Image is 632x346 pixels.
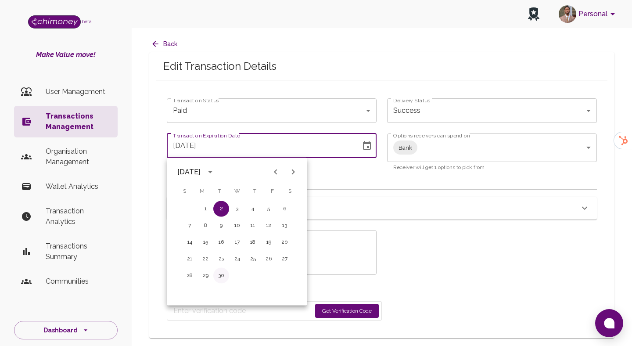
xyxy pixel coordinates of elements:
[197,201,213,217] button: 1
[358,137,376,155] button: Choose date, selected date is Sep 2, 2025
[229,201,245,217] button: 3
[82,19,92,24] span: beta
[315,304,379,318] button: Get Verification Code
[229,218,245,234] button: 10
[555,3,621,25] button: account of current user
[261,201,276,217] button: 5
[393,132,470,139] label: Options receivers can spend on
[173,97,219,104] label: Transaction Status
[245,201,261,217] button: 4
[177,167,200,177] div: [DATE]
[203,165,218,180] button: calendar view is open, switch to year view
[46,86,111,97] p: User Management
[247,183,262,200] span: Thursday
[167,98,377,123] div: Paid
[173,304,311,318] input: Enter verification code
[182,251,197,267] button: 21
[393,163,591,172] p: Receiver will get 1 options to pick from
[46,276,111,287] p: Communities
[167,197,597,220] div: Review Transaction Data
[213,234,229,250] button: 16
[245,251,261,267] button: 25
[393,97,430,104] label: Delivery Status
[182,218,197,234] button: 7
[46,181,111,192] p: Wallet Analytics
[264,183,280,200] span: Friday
[46,241,111,262] p: Transactions Summary
[182,268,197,284] button: 28
[276,251,292,267] button: 27
[276,201,292,217] button: 6
[229,234,245,250] button: 17
[261,218,276,234] button: 12
[197,268,213,284] button: 29
[559,5,576,23] img: avatar
[194,183,210,200] span: Monday
[163,59,600,73] span: Edit Transaction Details
[182,234,197,250] button: 14
[276,234,292,250] button: 20
[267,163,284,181] button: Previous month
[167,133,355,158] input: MM/DD/YYYY
[46,146,111,167] p: Organisation Management
[173,132,240,139] label: Transaction Expiration Date
[393,143,417,153] span: Bank
[197,234,213,250] button: 15
[261,234,276,250] button: 19
[46,111,111,132] p: Transactions Management
[229,251,245,267] button: 24
[245,234,261,250] button: 18
[245,218,261,234] button: 11
[197,218,213,234] button: 8
[213,218,229,234] button: 9
[393,141,591,155] div: Bank
[213,251,229,267] button: 23
[282,183,298,200] span: Saturday
[276,218,292,234] button: 13
[46,206,111,227] p: Transaction Analytics
[229,183,245,200] span: Wednesday
[261,251,276,267] button: 26
[212,183,227,200] span: Tuesday
[213,201,229,217] button: 2
[14,321,118,340] button: Dashboard
[595,309,623,337] button: Open chat window
[176,183,192,200] span: Sunday
[28,15,81,29] img: Logo
[284,163,302,181] button: Next month
[387,98,597,123] div: Success
[213,268,229,284] button: 30
[149,36,181,52] button: Back
[197,251,213,267] button: 22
